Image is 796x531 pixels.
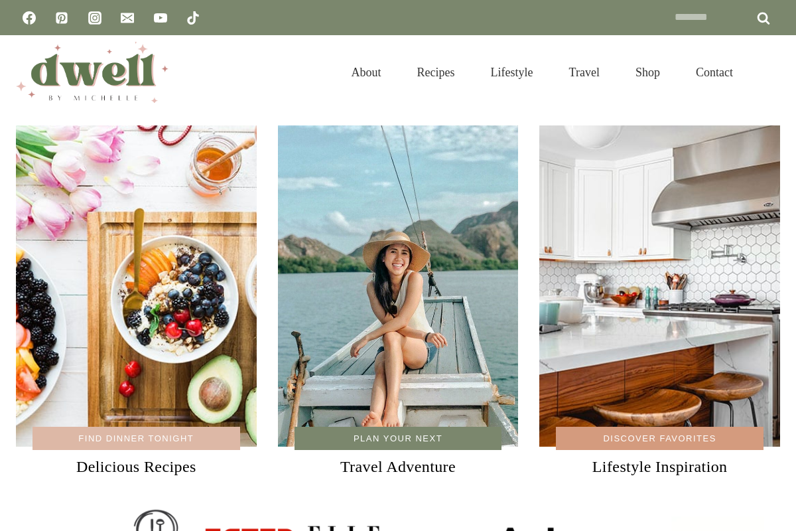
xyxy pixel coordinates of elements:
a: TikTok [180,5,206,31]
a: Travel [551,49,618,96]
a: Pinterest [48,5,75,31]
a: Shop [618,49,678,96]
a: Contact [678,49,751,96]
a: About [334,49,399,96]
a: Facebook [16,5,42,31]
a: Email [114,5,141,31]
a: Recipes [399,49,473,96]
button: View Search Form [758,61,780,84]
nav: Primary Navigation [334,49,751,96]
a: YouTube [147,5,174,31]
a: Lifestyle [473,49,551,96]
a: Instagram [82,5,108,31]
img: DWELL by michelle [16,42,168,103]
